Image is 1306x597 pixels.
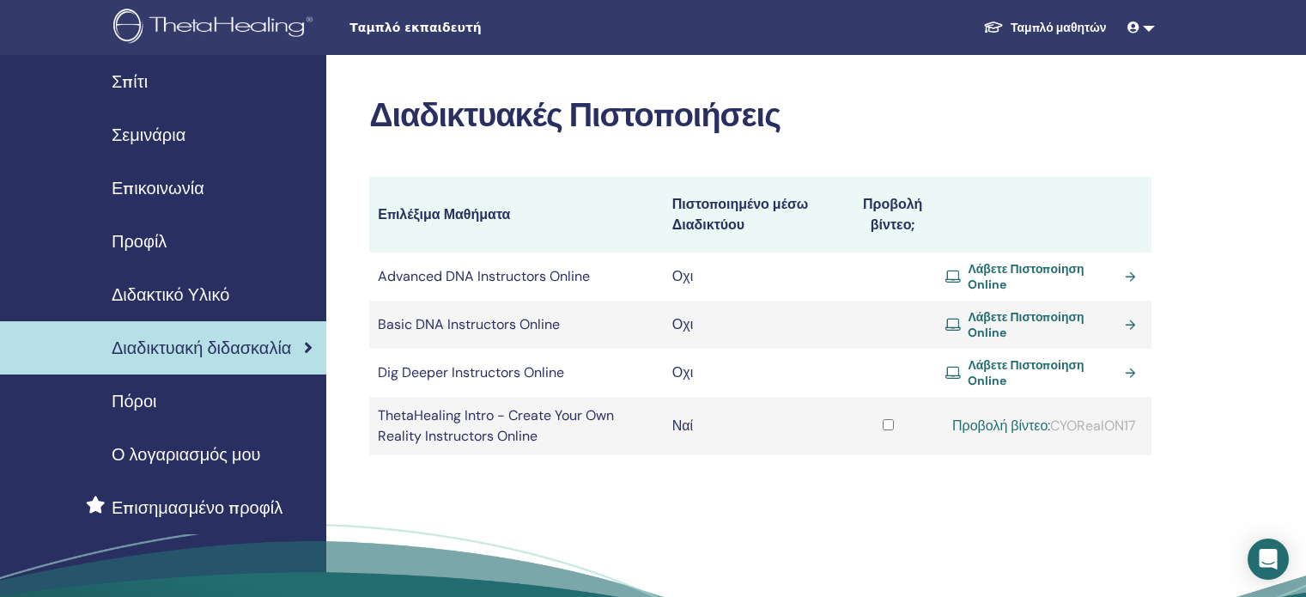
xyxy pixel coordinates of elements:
[945,261,1143,292] a: Λάβετε Πιστοποίηση Online
[112,282,229,308] span: Διδακτικό Υλικό
[664,301,840,349] td: Οχι
[369,349,664,397] td: Dig Deeper Instructors Online
[945,309,1143,340] a: Λάβετε Πιστοποίηση Online
[112,122,185,148] span: Σεμινάρια
[349,19,607,37] span: Ταμπλό εκπαιδευτή
[968,261,1117,292] span: Λάβετε Πιστοποίηση Online
[968,357,1117,388] span: Λάβετε Πιστοποίηση Online
[969,12,1121,44] a: Ταμπλό μαθητών
[664,177,840,253] th: Πιστοποιημένο μέσω Διαδικτύου
[112,335,291,361] span: Διαδικτυακή διδασκαλία
[369,177,664,253] th: Επιλέξιμα Μαθήματα
[664,397,840,455] td: Ναί
[112,69,148,94] span: Σπίτι
[664,349,840,397] td: Οχι
[369,301,664,349] td: Basic DNA Instructors Online
[113,9,319,47] img: logo.png
[369,397,664,455] td: ThetaHealing Intro - Create Your Own Reality Instructors Online
[664,253,840,301] td: Οχι
[1248,539,1289,580] div: Open Intercom Messenger
[112,175,204,201] span: Επικοινωνία
[952,417,1050,435] a: Προβολή βίντεο:
[968,309,1117,340] span: Λάβετε Πιστοποίηση Online
[945,357,1143,388] a: Λάβετε Πιστοποίηση Online
[112,228,167,254] span: Προφίλ
[945,416,1143,436] div: CYORealON17
[983,20,1004,34] img: graduation-cap-white.svg
[840,177,938,253] th: Προβολή βίντεο;
[112,495,282,521] span: Επισημασμένο προφίλ
[112,442,261,467] span: Ο λογαριασμός μου
[369,96,1151,136] h2: Διαδικτυακές Πιστοποιήσεις
[112,388,157,414] span: Πόροι
[369,253,664,301] td: Advanced DNA Instructors Online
